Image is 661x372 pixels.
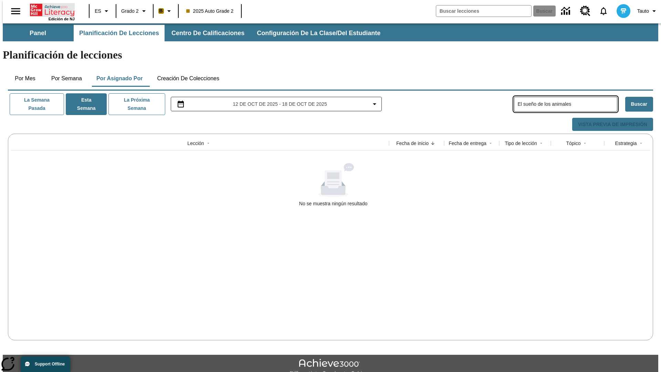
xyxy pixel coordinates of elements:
[66,93,107,115] button: Esta semana
[108,93,165,115] button: La próxima semana
[121,8,139,15] span: Grado 2
[21,356,70,372] button: Support Offline
[233,101,327,108] span: 12 de oct de 2025 - 18 de oct de 2025
[74,25,165,41] button: Planificación de lecciones
[557,2,576,21] a: Centro de información
[79,29,159,37] span: Planificación de lecciones
[151,70,225,87] button: Creación de colecciones
[449,140,486,147] div: Fecha de entrega
[251,25,386,41] button: Configuración de la clase/del estudiante
[612,2,634,20] button: Escoja un nuevo avatar
[429,139,437,147] button: Sort
[118,5,151,17] button: Grado: Grado 2, Elige un grado
[486,139,495,147] button: Sort
[11,163,656,207] div: No se muestra ningún resultado
[174,100,379,108] button: Seleccione el intervalo de fechas opción del menú
[625,97,653,112] button: Buscar
[505,140,537,147] div: Tipo de lección
[3,49,658,61] h1: Planificación de lecciones
[6,1,26,21] button: Abrir el menú lateral
[595,2,612,20] a: Notificaciones
[159,7,163,15] span: B
[35,362,65,366] span: Support Offline
[370,100,379,108] svg: Collapse Date Range Filter
[186,8,234,15] span: 2025 Auto Grade 2
[30,29,46,37] span: Panel
[10,93,64,115] button: La semana pasada
[3,25,387,41] div: Subbarra de navegación
[171,29,244,37] span: Centro de calificaciones
[299,200,367,207] div: No se muestra ningún resultado
[3,23,658,41] div: Subbarra de navegación
[166,25,250,41] button: Centro de calificaciones
[637,8,649,15] span: Tauto
[634,5,661,17] button: Perfil/Configuración
[576,2,595,20] a: Centro de recursos, Se abrirá en una pestaña nueva.
[187,140,204,147] div: Lección
[49,17,75,21] span: Edición de NJ
[8,70,42,87] button: Por mes
[95,8,101,15] span: ES
[156,5,176,17] button: Boost El color de la clase es anaranjado claro. Cambiar el color de la clase.
[537,139,545,147] button: Sort
[436,6,531,17] input: Buscar campo
[257,29,380,37] span: Configuración de la clase/del estudiante
[46,70,87,87] button: Por semana
[396,140,429,147] div: Fecha de inicio
[615,140,637,147] div: Estrategia
[581,139,589,147] button: Sort
[3,25,72,41] button: Panel
[92,5,114,17] button: Lenguaje: ES, Selecciona un idioma
[91,70,148,87] button: Por asignado por
[566,140,580,147] div: Tópico
[204,139,212,147] button: Sort
[518,99,617,109] input: Buscar lecciones asignadas
[30,2,75,21] div: Portada
[30,3,75,17] a: Portada
[637,139,645,147] button: Sort
[617,4,630,18] img: avatar image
